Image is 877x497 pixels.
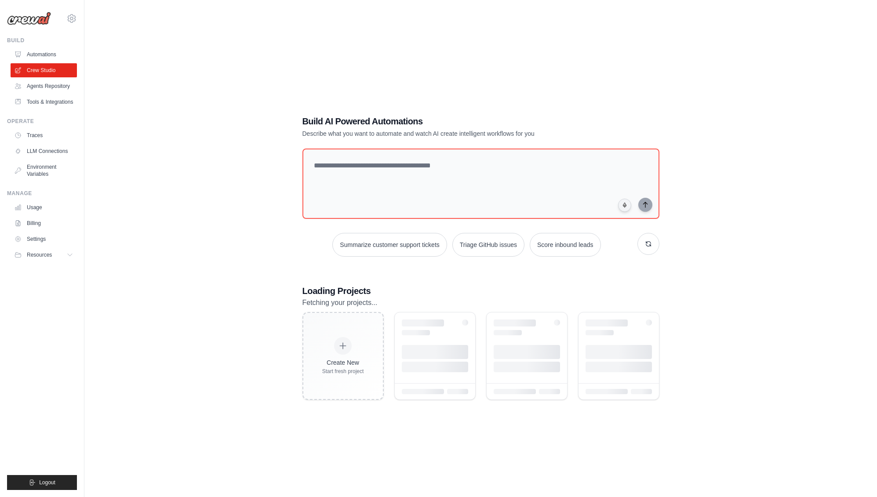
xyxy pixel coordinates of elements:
a: Billing [11,216,77,230]
a: Tools & Integrations [11,95,77,109]
div: Start fresh project [322,368,364,375]
span: Logout [39,479,55,486]
p: Fetching your projects... [302,297,659,308]
button: Get new suggestions [637,233,659,255]
div: Operate [7,118,77,125]
div: Create New [322,358,364,367]
div: Build [7,37,77,44]
p: Describe what you want to automate and watch AI create intelligent workflows for you [302,129,598,138]
a: Usage [11,200,77,214]
button: Resources [11,248,77,262]
button: Click to speak your automation idea [618,199,631,212]
span: Resources [27,251,52,258]
button: Summarize customer support tickets [332,233,447,257]
div: Manage [7,190,77,197]
a: Traces [11,128,77,142]
a: Automations [11,47,77,62]
a: LLM Connections [11,144,77,158]
h3: Loading Projects [302,285,659,297]
button: Logout [7,475,77,490]
a: Environment Variables [11,160,77,181]
button: Score inbound leads [530,233,601,257]
h1: Build AI Powered Automations [302,115,598,127]
a: Crew Studio [11,63,77,77]
button: Triage GitHub issues [452,233,524,257]
img: Logo [7,12,51,25]
a: Settings [11,232,77,246]
a: Agents Repository [11,79,77,93]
